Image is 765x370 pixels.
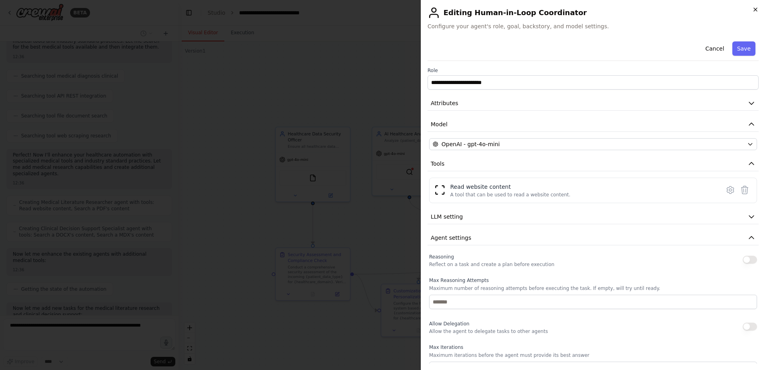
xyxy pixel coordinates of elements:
[428,96,759,111] button: Attributes
[434,184,445,196] img: ScrapeWebsiteTool
[429,328,548,335] p: Allow the agent to delegate tasks to other agents
[450,183,571,191] div: Read website content
[429,261,554,268] p: Reflect on a task and create a plan before execution
[429,344,757,350] label: Max Iterations
[431,234,471,242] span: Agent settings
[428,209,759,224] button: LLM setting
[450,192,571,198] div: A tool that can be used to read a website content.
[429,321,469,327] span: Allow Delegation
[429,138,757,150] button: OpenAI - gpt-4o-mini
[431,99,458,107] span: Attributes
[732,41,755,56] button: Save
[723,183,738,197] button: Configure tool
[429,285,757,292] p: Maximum number of reasoning attempts before executing the task. If empty, will try until ready.
[738,183,752,197] button: Delete tool
[431,213,463,221] span: LLM setting
[428,157,759,171] button: Tools
[429,277,757,284] label: Max Reasoning Attempts
[429,352,757,358] p: Maximum iterations before the agent must provide its best answer
[428,6,759,19] h2: Editing Human-in-Loop Coordinator
[428,117,759,132] button: Model
[431,120,447,128] span: Model
[441,140,500,148] span: OpenAI - gpt-4o-mini
[429,254,454,260] span: Reasoning
[428,22,759,30] span: Configure your agent's role, goal, backstory, and model settings.
[700,41,729,56] button: Cancel
[428,231,759,245] button: Agent settings
[428,67,759,74] label: Role
[431,160,445,168] span: Tools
